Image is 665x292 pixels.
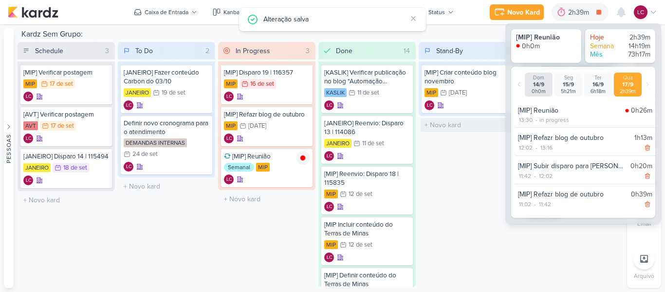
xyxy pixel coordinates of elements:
[532,172,538,180] div: -
[324,68,410,86] div: [KASLIK] Verificar publicação no blog "Automação residencial..."
[224,79,238,88] div: MIP
[124,162,133,172] div: Laís Costa
[124,162,133,172] div: Criador(a): Laís Costa
[132,151,158,157] div: 24 de set
[23,110,109,119] div: [AVT] Verificar postagem
[634,272,654,280] p: Arquivo
[120,179,213,194] input: + Novo kard
[534,116,539,124] div: -
[538,200,552,209] div: 11:42
[296,151,310,165] img: tracking
[556,81,580,88] div: 15/9
[23,134,33,143] div: Laís Costa
[349,242,372,248] div: 12 de set
[586,81,610,88] div: 16/9
[224,175,234,184] div: Laís Costa
[425,100,434,110] div: Laís Costa
[556,75,580,81] div: Seg
[504,46,514,56] div: 1
[616,75,640,81] div: Qua
[327,154,332,159] p: LC
[590,42,619,51] div: Semana
[324,253,334,262] div: Laís Costa
[518,143,534,152] div: 12:02
[23,92,33,101] div: Criador(a): Laís Costa
[124,68,209,86] div: [JANEIRO] Fazer conteúdo Carbon do 03/10
[539,143,554,152] div: 13:16
[256,163,270,172] div: MIP
[324,88,347,97] div: KASLIK
[518,200,532,209] div: 11:02
[263,14,406,24] div: Alteração salva
[324,100,334,110] div: Criador(a): Laís Costa
[324,139,351,148] div: JANEIRO
[518,172,532,180] div: 11:42
[124,138,187,147] div: DEMANDAS INTERNAS
[224,134,234,143] div: Laís Costa
[522,42,540,51] div: 0h0m
[26,136,31,141] p: LC
[616,81,640,88] div: 17/9
[124,88,151,97] div: JANEIRO
[634,5,647,19] div: Laís Costa
[224,68,310,77] div: [MIP] Disparo 19 | 116357
[51,123,74,129] div: 17 de set
[621,33,650,42] div: 2h39m
[616,88,640,95] div: 2h39m
[586,75,610,81] div: Ter
[634,133,652,143] div: 1h13m
[362,140,384,147] div: 11 de set
[226,95,232,99] p: LC
[357,90,379,96] div: 11 de set
[449,90,467,96] div: [DATE]
[23,175,33,185] div: Laís Costa
[23,92,33,101] div: Laís Costa
[518,116,534,124] div: 13:30
[224,152,310,161] div: [MIP] Reunião
[327,255,332,260] p: LC
[23,175,33,185] div: Criador(a): Laís Costa
[621,50,650,59] div: 73h17m
[556,88,580,95] div: 5h21m
[162,90,185,96] div: 19 de set
[23,134,33,143] div: Criador(a): Laís Costa
[124,119,209,136] div: Definir novo cronograma para o atendimento
[527,81,551,88] div: 14/9
[327,103,332,108] p: LC
[63,165,87,171] div: 18 de set
[324,202,334,212] div: Laís Costa
[539,116,569,124] div: in progress
[324,119,410,136] div: [JANEIRO] Reenvio: Disparo 13 | 114086
[18,28,623,42] div: Kardz Sem Grupo:
[324,170,410,187] div: [MIP] Reenvio: Disparo 18 | 115835
[126,165,131,170] p: LC
[534,143,539,152] div: -
[126,103,131,108] p: LC
[421,118,514,132] input: + Novo kard
[324,220,410,238] div: [MIP Incluir conteúdo do Terras de Minas
[532,200,538,209] div: -
[507,7,540,18] div: Novo Kard
[101,46,113,56] div: 3
[324,100,334,110] div: Laís Costa
[50,81,73,87] div: 17 de set
[226,177,232,182] p: LC
[250,81,274,87] div: 16 de set
[518,133,630,143] div: [MIP] Refazr blog de outubro
[327,205,332,210] p: LC
[26,178,31,183] p: LC
[4,28,14,288] button: Pessoas
[23,68,109,77] div: [MIP] Verificar postagem
[224,175,234,184] div: Criador(a): Laís Costa
[630,161,652,171] div: 0h20m
[590,33,619,42] div: Hoje
[625,109,629,113] img: tracking
[516,33,576,42] div: [MIP] Reunião
[324,151,334,161] div: Criador(a): Laís Costa
[631,105,652,116] div: 0h26m
[527,75,551,81] div: Dom
[538,172,554,180] div: 12:02
[518,189,627,199] div: [MIP] Refazr blog de outubro
[324,151,334,161] div: Laís Costa
[324,240,338,249] div: MIP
